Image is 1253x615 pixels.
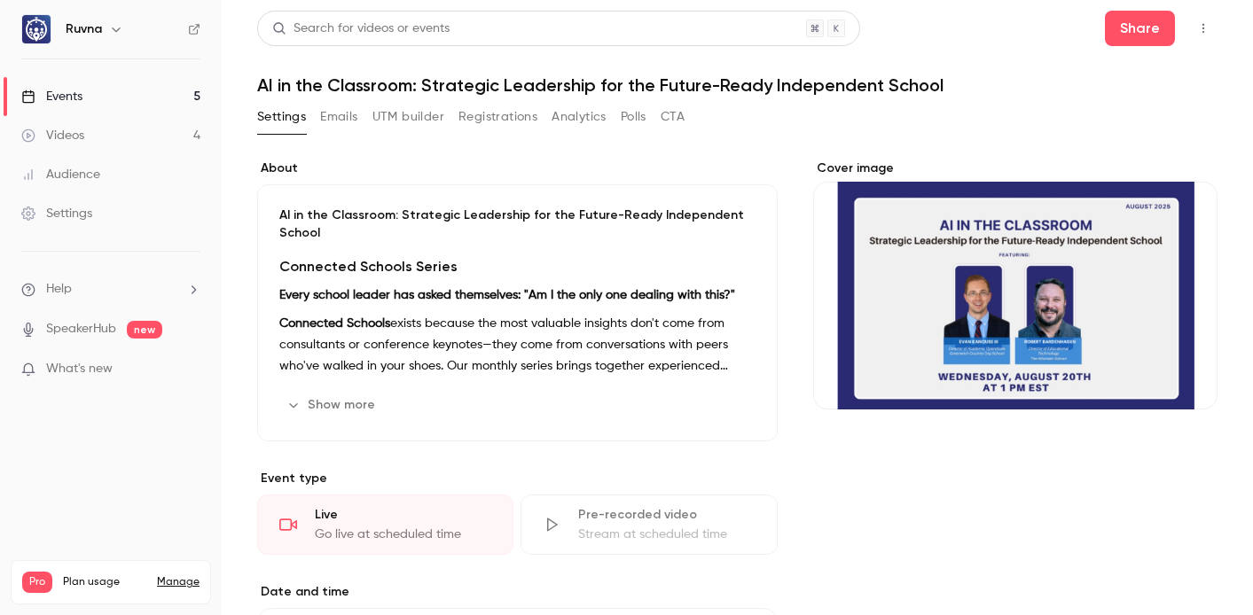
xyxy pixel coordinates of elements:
[21,88,82,105] div: Events
[279,317,390,330] strong: Connected Schools
[257,160,778,177] label: About
[621,103,646,131] button: Polls
[257,583,778,601] label: Date and time
[578,506,755,524] div: Pre-recorded video
[372,103,444,131] button: UTM builder
[179,362,200,378] iframe: Noticeable Trigger
[22,572,52,593] span: Pro
[21,205,92,222] div: Settings
[279,313,756,377] p: exists because the most valuable insights don't come from consultants or conference keynotes—they...
[813,160,1218,409] section: Cover image
[257,494,513,555] div: LiveGo live at scheduled time
[63,575,146,589] span: Plan usage
[21,166,100,183] div: Audience
[521,494,777,555] div: Pre-recorded videoStream at scheduled time
[21,280,200,299] li: help-dropdown-opener
[127,321,162,339] span: new
[22,15,51,43] img: Ruvna
[315,525,491,543] div: Go live at scheduled time
[46,280,72,299] span: Help
[279,258,458,275] strong: Connected Schools Series
[552,103,607,131] button: Analytics
[578,525,755,543] div: Stream at scheduled time
[279,289,735,301] strong: Every school leader has asked themselves: "Am I the only one dealing with this?"
[21,127,84,144] div: Videos
[279,206,756,242] p: AI in the Classroom: Strategic Leadership for the Future-Ready Independent School
[661,103,685,131] button: CTA
[1105,11,1175,46] button: Share
[46,360,113,378] span: What's new
[272,19,450,38] div: Search for videos or events
[257,103,306,131] button: Settings
[257,470,778,487] p: Event type
[813,160,1218,177] label: Cover image
[279,391,386,419] button: Show more
[157,575,200,589] a: Manage
[458,103,537,131] button: Registrations
[320,103,357,131] button: Emails
[315,506,491,524] div: Live
[66,20,102,38] h6: Ruvna
[46,320,116,339] a: SpeakerHub
[257,74,1218,96] h1: AI in the Classroom: Strategic Leadership for the Future-Ready Independent School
